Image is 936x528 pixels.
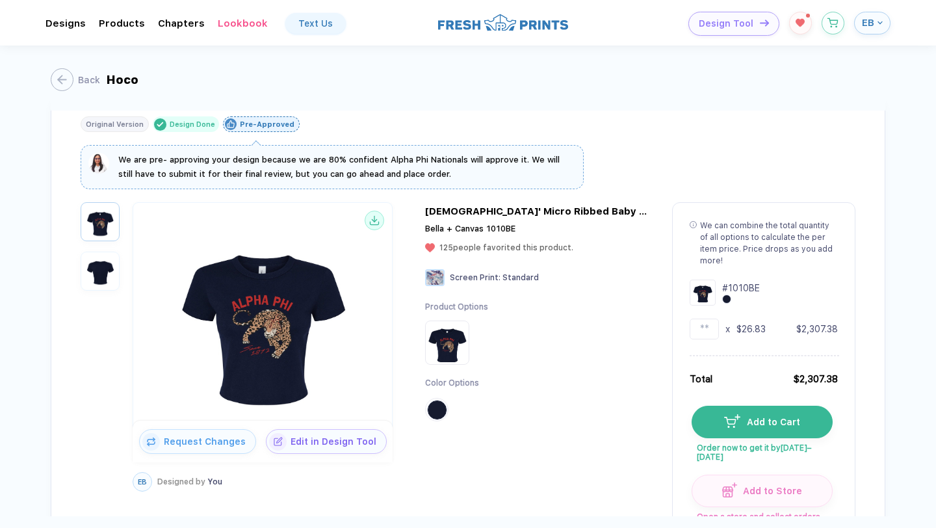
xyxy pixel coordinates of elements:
div: $2,307.38 [793,372,838,386]
div: Text Us [298,18,333,29]
span: 125 people favorited this product. [439,243,573,252]
span: Request Changes [160,436,255,447]
img: 48cd986c-1fd9-4815-9d5d-bb550f473408_nt_front_1756869703103.jpg [84,205,116,238]
div: Design Done [170,120,215,129]
span: EB [862,17,874,29]
div: # 1010BE [722,282,760,295]
img: icon [269,433,287,451]
div: We can combine the total quantity of all options to calculate the per item price. Price drops as ... [700,220,838,267]
div: Total [690,372,712,386]
img: Screen Print [425,269,445,286]
div: DesignsToggle dropdown menu [45,18,86,29]
img: icon [760,20,769,27]
span: Order now to get it by [DATE]–[DATE] [692,438,831,462]
span: Screen Print : [450,273,500,282]
span: Standard [502,273,539,282]
button: iconEdit in Design Tool [266,429,387,454]
sup: 1 [806,14,810,18]
img: icon [724,414,740,427]
span: We are pre- approving your design because we are 80% confident Alpha Phi Nationals will approve i... [118,155,560,179]
div: Original Version [86,120,144,129]
span: Design Tool [699,18,753,29]
img: 48cd986c-1fd9-4815-9d5d-bb550f473408_nt_front_1756869703103.jpg [136,214,389,418]
div: Lookbook [218,18,268,29]
img: 48cd986c-1fd9-4815-9d5d-bb550f473408_nt_back_1756869703122.jpg [84,255,116,287]
div: x [725,323,730,336]
div: $26.83 [736,323,766,336]
button: We are pre- approving your design because we are 80% confident Alpha Phi Nationals will approve i... [88,153,576,181]
span: Add to Store [737,486,803,496]
button: iconAdd to Store [692,475,833,507]
span: Add to Cart [740,417,800,427]
span: EB [138,478,147,486]
span: Bella + Canvas 1010BE [425,224,515,233]
img: icon [722,482,737,497]
img: sophie [88,153,109,174]
button: EB [854,12,890,34]
span: Open a store and collect orders. [692,507,831,521]
a: Text Us [285,13,346,34]
div: Pre-Approved [240,120,294,129]
div: Color Options [425,378,488,389]
button: Back [51,68,100,91]
div: LookbookToggle dropdown menu chapters [218,18,268,29]
img: Product Option [428,323,467,362]
div: ProductsToggle dropdown menu [99,18,145,29]
button: iconAdd to Cart [692,406,833,438]
div: Product Options [425,302,488,313]
div: $2,307.38 [796,323,838,336]
button: EB [133,472,152,492]
img: icon [142,433,160,451]
button: iconRequest Changes [139,429,256,454]
button: Design Toolicon [688,12,779,36]
div: Back [78,75,100,85]
img: logo [438,12,568,33]
div: Ladies' Micro Ribbed Baby Tee [425,205,653,217]
span: Designed by [157,477,205,486]
div: You [157,477,222,486]
div: ChaptersToggle dropdown menu chapters [158,18,205,29]
span: Edit in Design Tool [287,436,386,447]
div: Hoco [107,73,138,86]
img: Design Group Summary Cell [690,280,716,306]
